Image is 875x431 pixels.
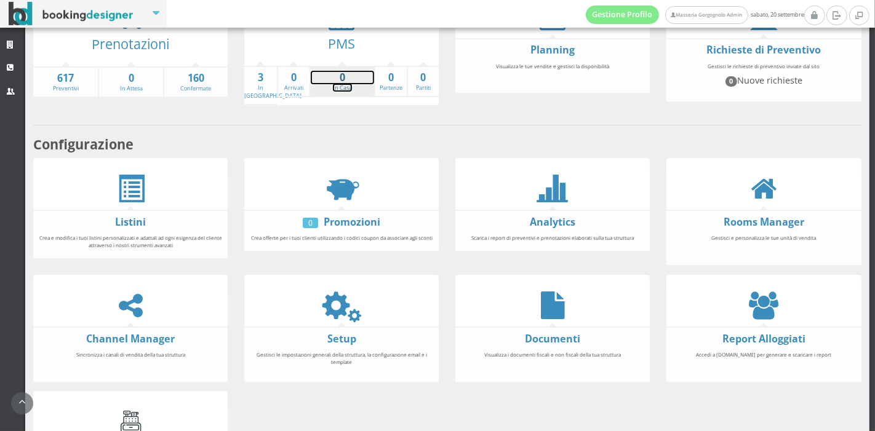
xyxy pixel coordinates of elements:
span: sabato, 20 settembre [586,6,804,24]
div: Scarica i report di preventivi e prenotazioni elaborati sulla tua struttura [455,229,650,247]
a: Gestione Profilo [586,6,660,24]
a: Rooms Manager [724,215,804,229]
div: Crea e modifica i tuoi listini personalizzati e adattali ad ogni esigenza del cliente attraverso ... [33,229,228,254]
a: 0Partenze [375,71,407,92]
strong: 617 [33,71,98,85]
img: BookingDesigner.com [9,2,134,26]
a: 160Confermate [164,71,228,93]
a: 0In Attesa [99,71,162,93]
strong: 160 [164,71,228,85]
span: 0 [725,76,738,86]
a: 0In Casa [311,71,374,92]
a: 617Preventivi [33,71,98,93]
strong: 0 [375,71,407,85]
a: Promozioni [324,215,380,229]
a: Analytics [530,215,575,229]
a: 0Partiti [408,71,439,92]
strong: 0 [311,71,374,85]
a: 3In [GEOGRAPHIC_DATA] [244,71,302,100]
div: 0 [303,218,318,228]
div: Accedi a [DOMAIN_NAME] per generare e scaricare i report [666,346,861,378]
a: Listini [115,215,146,229]
a: Documenti [525,332,580,346]
strong: 0 [278,71,310,85]
a: Richieste di Preventivo [706,43,821,57]
h4: Nuove richieste [672,75,855,86]
a: 0Arrivati [278,71,310,92]
div: Gestisci le impostazioni generali della struttura, la configurazione email e i template [244,346,439,378]
b: Configurazione [33,135,134,153]
a: Report Alloggiati [722,332,805,346]
strong: 3 [244,71,277,85]
a: Channel Manager [86,332,175,346]
a: Prenotazioni [92,35,169,53]
a: PMS [328,34,355,52]
a: Planning [530,43,575,57]
a: Setup [327,332,356,346]
div: Gestisci e personalizza le tue unità di vendita [666,229,861,261]
div: Sincronizza i canali di vendita della tua struttura [33,346,228,378]
div: Visualizza i documenti fiscali e non fiscali della tua struttura [455,346,650,378]
div: Visualizza le tue vendite e gestisci la disponibilità [455,57,650,90]
strong: 0 [408,71,439,85]
div: Gestisci le richieste di preventivo inviate dal sito [666,57,861,98]
div: Crea offerte per i tuoi clienti utilizzando i codici coupon da associare agli sconti [244,229,439,247]
strong: 0 [99,71,162,85]
a: Masseria Gorgognolo Admin [665,6,748,24]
